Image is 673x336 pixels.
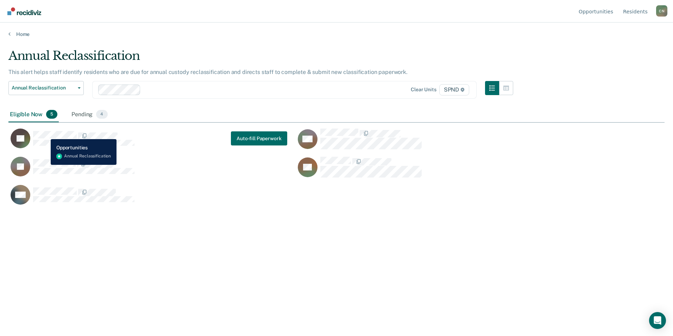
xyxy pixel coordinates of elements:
[411,87,436,93] div: Clear units
[649,312,666,329] div: Open Intercom Messenger
[8,81,84,95] button: Annual Reclassification
[8,128,296,156] div: CaseloadOpportunityCell-00598319
[8,156,296,185] div: CaseloadOpportunityCell-00330831
[296,128,583,156] div: CaseloadOpportunityCell-00483996
[439,84,469,95] span: SPND
[8,31,665,37] a: Home
[656,5,667,17] button: Profile dropdown button
[296,156,583,185] div: CaseloadOpportunityCell-00464910
[12,85,75,91] span: Annual Reclassification
[70,107,109,123] div: Pending4
[656,5,667,17] div: C N
[96,110,107,119] span: 4
[8,107,59,123] div: Eligible Now5
[231,131,287,145] button: Auto-fill Paperwork
[8,185,296,213] div: CaseloadOpportunityCell-00100152
[8,69,408,75] p: This alert helps staff identify residents who are due for annual custody reclassification and dir...
[8,49,513,69] div: Annual Reclassification
[231,131,287,145] a: Navigate to form link
[7,7,41,15] img: Recidiviz
[46,110,57,119] span: 5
